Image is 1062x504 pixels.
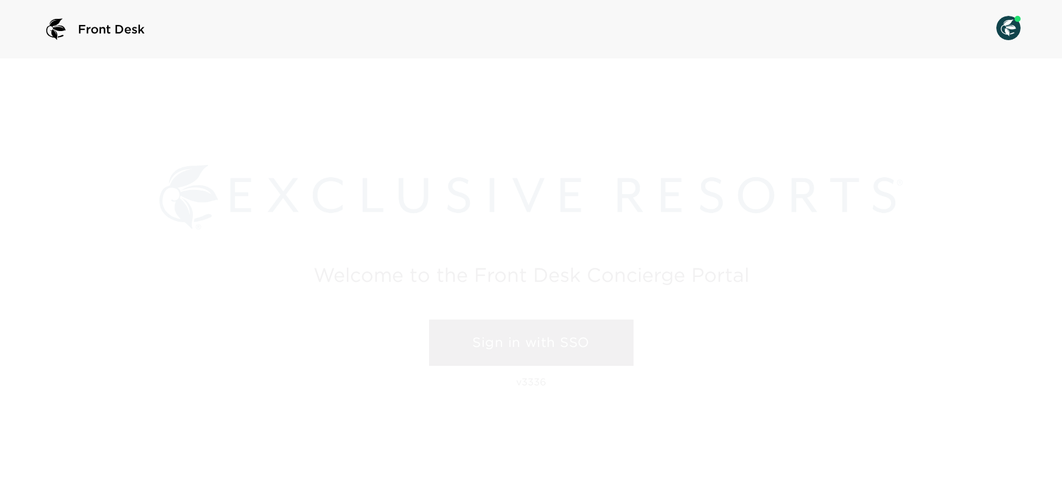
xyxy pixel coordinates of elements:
[41,15,71,44] img: logo
[78,21,145,38] span: Front Desk
[516,376,546,388] p: v3336
[996,16,1021,40] img: User
[159,165,903,229] img: Exclusive Resorts logo
[429,320,634,366] a: Sign in with SSO
[313,265,749,284] h2: Welcome to the Front Desk Concierge Portal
